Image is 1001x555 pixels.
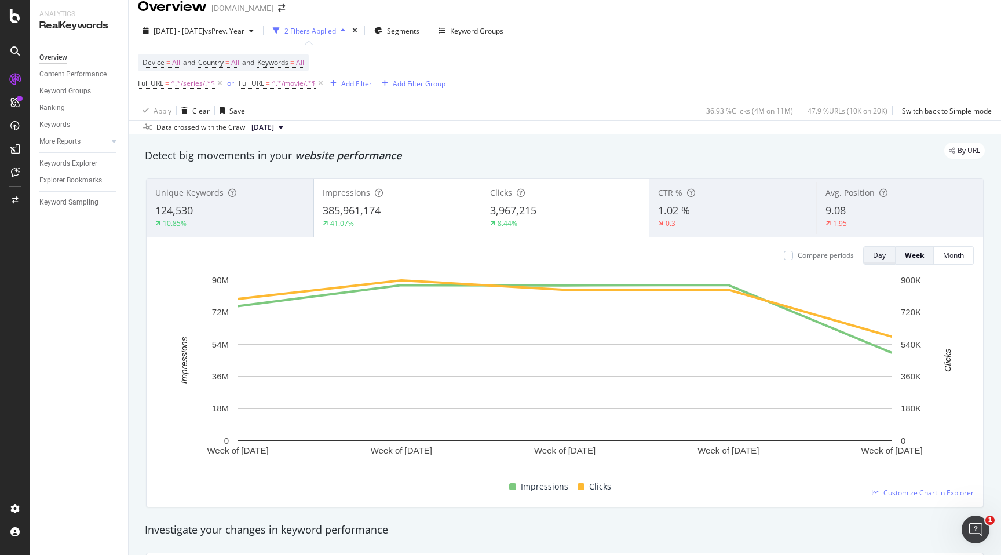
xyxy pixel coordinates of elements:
span: All [172,54,180,71]
div: Explorer Bookmarks [39,174,102,187]
span: Country [198,57,224,67]
span: Unique Keywords [155,187,224,198]
div: arrow-right-arrow-left [278,4,285,12]
span: [DATE] - [DATE] [154,26,204,36]
span: 9.08 [825,203,846,217]
a: Explorer Bookmarks [39,174,120,187]
a: Content Performance [39,68,120,81]
button: Week [896,246,934,265]
div: Content Performance [39,68,107,81]
button: Segments [370,21,424,40]
span: Impressions [521,480,568,494]
span: Keywords [257,57,288,67]
div: Month [943,250,964,260]
button: Switch back to Simple mode [897,101,992,120]
div: Overview [39,52,67,64]
text: 360K [901,371,921,381]
span: Full URL [138,78,163,88]
div: 47.9 % URLs ( 10K on 20K ) [808,106,887,116]
svg: A chart. [156,274,974,475]
span: ^.*/series/.*$ [171,75,215,92]
div: 2 Filters Applied [284,26,336,36]
a: Customize Chart in Explorer [872,488,974,498]
div: Keywords Explorer [39,158,97,170]
div: [DOMAIN_NAME] [211,2,273,14]
button: Keyword Groups [434,21,508,40]
div: Add Filter [341,79,372,89]
button: [DATE] [247,121,288,134]
span: = [165,78,169,88]
div: 41.07% [330,218,354,228]
text: Week of [DATE] [534,446,596,455]
text: 720K [901,307,921,317]
div: 10.85% [163,218,187,228]
span: Customize Chart in Explorer [883,488,974,498]
span: All [296,54,304,71]
text: 54M [212,339,229,349]
span: Full URL [239,78,264,88]
div: Keyword Groups [450,26,503,36]
span: 3,967,215 [490,203,536,217]
div: or [227,78,234,88]
div: Investigate your changes in keyword performance [145,523,985,538]
iframe: Intercom live chat [962,516,989,543]
span: Clicks [589,480,611,494]
a: Ranking [39,102,120,114]
span: 124,530 [155,203,193,217]
button: Clear [177,101,210,120]
div: Ranking [39,102,65,114]
button: Add Filter [326,76,372,90]
button: [DATE] - [DATE]vsPrev. Year [138,21,258,40]
div: Data crossed with the Crawl [156,122,247,133]
text: Week of [DATE] [371,446,432,455]
button: Day [863,246,896,265]
div: 8.44% [498,218,517,228]
button: Month [934,246,974,265]
a: More Reports [39,136,108,148]
span: and [242,57,254,67]
span: and [183,57,195,67]
span: 1 [985,516,995,525]
span: vs Prev. Year [204,26,244,36]
text: 72M [212,307,229,317]
span: 1.02 % [658,203,690,217]
text: Clicks [942,348,952,371]
span: Clicks [490,187,512,198]
div: Apply [154,106,171,116]
div: Keywords [39,119,70,131]
text: Week of [DATE] [207,446,268,455]
span: Device [143,57,165,67]
span: All [231,54,239,71]
span: = [266,78,270,88]
a: Overview [39,52,120,64]
a: Keywords [39,119,120,131]
text: Week of [DATE] [861,446,922,455]
text: 90M [212,275,229,285]
a: Keyword Groups [39,85,120,97]
span: By URL [958,147,980,154]
div: Keyword Groups [39,85,91,97]
span: 2025 Jul. 26th [251,122,274,133]
span: Avg. Position [825,187,875,198]
div: Analytics [39,9,119,19]
button: Save [215,101,245,120]
div: Keyword Sampling [39,196,98,209]
text: 36M [212,371,229,381]
text: 0 [901,436,905,446]
div: RealKeywords [39,19,119,32]
div: Day [873,250,886,260]
text: 900K [901,275,921,285]
span: CTR % [658,187,682,198]
text: 180K [901,403,921,413]
div: Week [905,250,924,260]
button: Apply [138,101,171,120]
span: ^.*/movie/.*$ [272,75,316,92]
text: 540K [901,339,921,349]
a: Keywords Explorer [39,158,120,170]
span: Segments [387,26,419,36]
div: 0.3 [666,218,675,228]
text: Impressions [179,337,189,384]
text: 18M [212,403,229,413]
span: = [290,57,294,67]
div: More Reports [39,136,81,148]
